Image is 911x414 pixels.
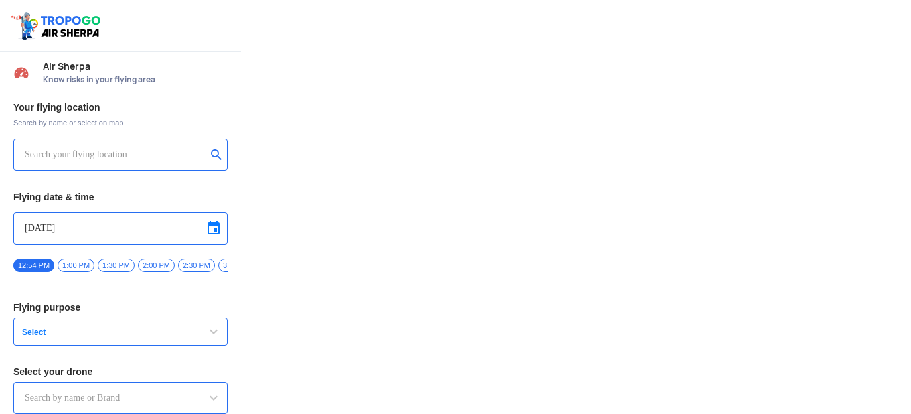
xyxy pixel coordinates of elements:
span: 1:00 PM [58,259,94,272]
span: Know risks in your flying area [43,74,228,85]
input: Search by name or Brand [25,390,216,406]
span: 1:30 PM [98,259,135,272]
img: Risk Scores [13,64,29,80]
input: Search your flying location [25,147,206,163]
span: 3:00 PM [218,259,255,272]
span: 12:54 PM [13,259,54,272]
span: Air Sherpa [43,61,228,72]
span: Search by name or select on map [13,117,228,128]
h3: Your flying location [13,102,228,112]
span: 2:30 PM [178,259,215,272]
input: Select Date [25,220,216,236]
h3: Select your drone [13,367,228,376]
h3: Flying date & time [13,192,228,202]
span: 2:00 PM [138,259,175,272]
img: ic_tgdronemaps.svg [10,10,105,41]
h3: Flying purpose [13,303,228,312]
span: Select [17,327,184,338]
button: Select [13,318,228,346]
